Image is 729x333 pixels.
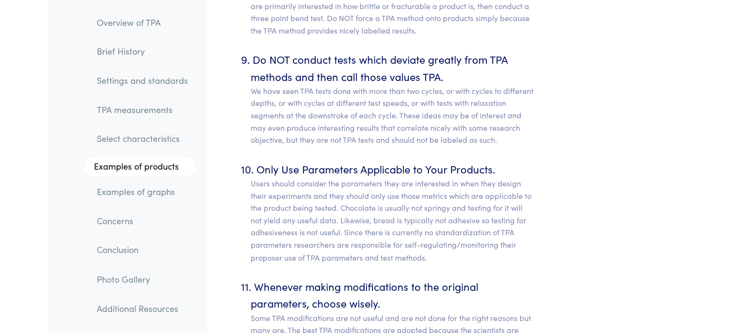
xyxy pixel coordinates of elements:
a: Conclusion [89,239,196,261]
a: Settings and standards [89,69,196,92]
li: Only Use Parameters Applicable to Your Products. [251,161,534,263]
a: Examples of products [84,157,196,176]
a: Additional Resources [89,297,196,319]
li: Do NOT conduct tests which deviate greatly from TPA methods and then call those values TPA. [251,51,534,146]
p: Users should consider the parameters they are interested in when they design their experiments an... [251,177,534,263]
a: Examples of graphs [89,181,196,203]
a: Photo Gallery [89,268,196,290]
p: We have seen TPA tests done with more than two cycles, or with cycles to different depths, or wit... [251,85,534,146]
a: Brief History [89,41,196,63]
a: Overview of TPA [89,11,196,34]
a: TPA measurements [89,99,196,121]
a: Concerns [89,210,196,232]
a: Select characteristics [89,128,196,150]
